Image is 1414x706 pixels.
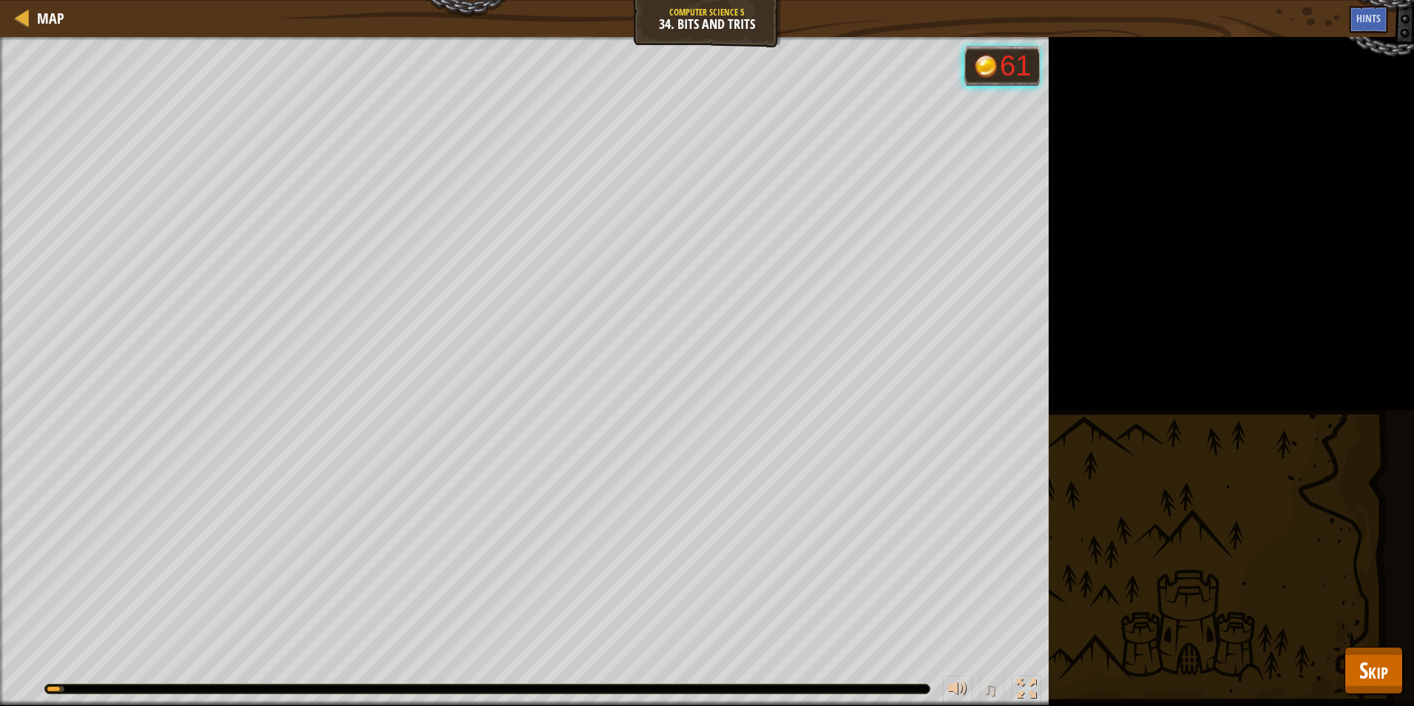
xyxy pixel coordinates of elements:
[1344,647,1403,694] button: Skip
[30,8,64,28] a: Map
[37,8,64,28] span: Map
[943,676,972,706] button: Adjust volume
[1000,52,1032,80] div: 61
[983,678,998,700] span: ♫
[1356,11,1381,25] span: Hints
[1012,676,1041,706] button: Toggle fullscreen
[964,46,1040,86] div: Team 'humans' has 61 gold.
[980,676,1005,706] button: ♫
[1359,655,1388,685] span: Skip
